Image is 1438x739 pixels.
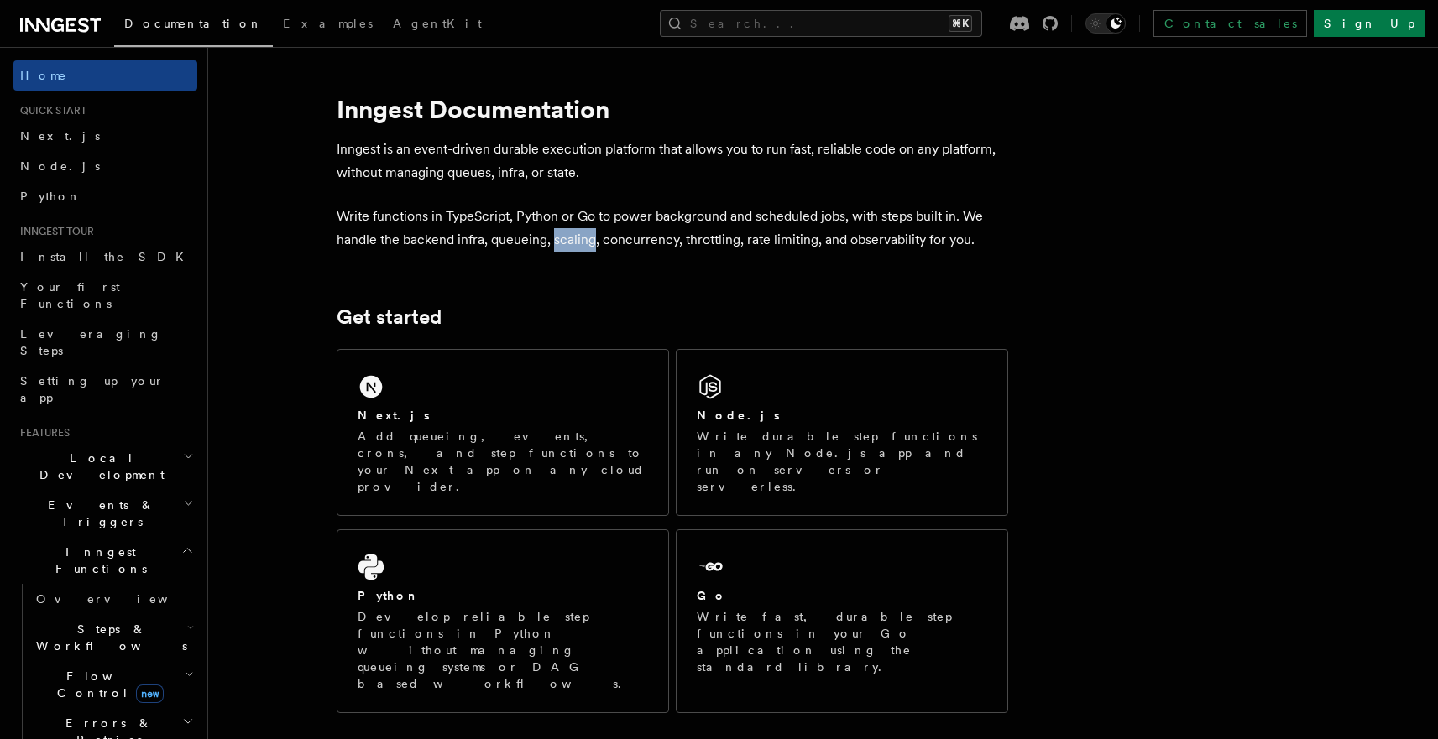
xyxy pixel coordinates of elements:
span: Steps & Workflows [29,621,187,654]
a: Your first Functions [13,272,197,319]
a: Home [13,60,197,91]
a: Install the SDK [13,242,197,272]
a: Examples [273,5,383,45]
a: Next.js [13,121,197,151]
span: Quick start [13,104,86,117]
a: GoWrite fast, durable step functions in your Go application using the standard library. [676,529,1008,713]
a: Get started [337,305,442,329]
a: Documentation [114,5,273,47]
span: Examples [283,17,373,30]
a: Python [13,181,197,211]
h1: Inngest Documentation [337,94,1008,124]
button: Local Development [13,443,197,490]
a: Contact sales [1153,10,1307,37]
button: Steps & Workflows [29,614,197,661]
span: Local Development [13,450,183,483]
h2: Node.js [697,407,780,424]
a: Node.js [13,151,197,181]
button: Inngest Functions [13,537,197,584]
h2: Go [697,587,727,604]
a: Node.jsWrite durable step functions in any Node.js app and run on servers or serverless. [676,349,1008,516]
span: Install the SDK [20,250,194,263]
p: Add queueing, events, crons, and step functions to your Next app on any cloud provider. [358,428,648,495]
span: Next.js [20,129,100,143]
a: Setting up your app [13,366,197,413]
button: Search...⌘K [660,10,982,37]
span: Python [20,190,81,203]
kbd: ⌘K [949,15,972,32]
a: Overview [29,584,197,614]
span: Events & Triggers [13,497,183,530]
h2: Next.js [358,407,430,424]
p: Write fast, durable step functions in your Go application using the standard library. [697,608,987,675]
a: Leveraging Steps [13,319,197,366]
button: Events & Triggers [13,490,197,537]
span: Inngest Functions [13,544,181,577]
a: AgentKit [383,5,492,45]
span: AgentKit [393,17,482,30]
span: Inngest tour [13,225,94,238]
span: Home [20,67,67,84]
span: Features [13,426,70,440]
button: Flow Controlnew [29,661,197,708]
p: Write durable step functions in any Node.js app and run on servers or serverless. [697,428,987,495]
h2: Python [358,587,420,604]
p: Develop reliable step functions in Python without managing queueing systems or DAG based workflows. [358,608,648,692]
span: Leveraging Steps [20,327,162,357]
span: Documentation [124,17,263,30]
span: new [136,684,164,703]
span: Your first Functions [20,280,120,310]
a: PythonDevelop reliable step functions in Python without managing queueing systems or DAG based wo... [337,529,669,713]
span: Flow Control [29,668,185,701]
span: Node.js [20,159,100,173]
p: Write functions in TypeScript, Python or Go to power background and scheduled jobs, with steps bu... [337,205,1008,252]
span: Setting up your app [20,374,165,404]
a: Next.jsAdd queueing, events, crons, and step functions to your Next app on any cloud provider. [337,349,669,516]
p: Inngest is an event-driven durable execution platform that allows you to run fast, reliable code ... [337,138,1008,185]
span: Overview [36,592,209,606]
a: Sign Up [1314,10,1425,37]
button: Toggle dark mode [1085,13,1126,34]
